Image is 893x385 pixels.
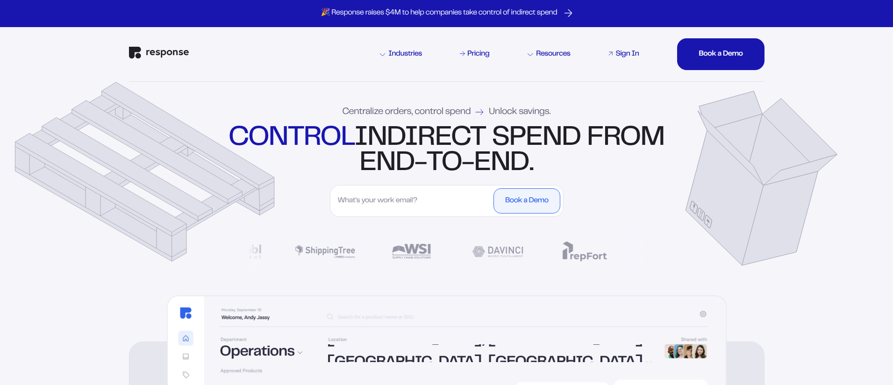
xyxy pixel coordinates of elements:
p: 🎉 Response raises $4M to help companies take control of indirect spend [321,8,557,18]
div: Operations [220,345,316,360]
div: indirect spend from end-to-end. [226,126,667,176]
a: Response Home [129,47,189,61]
div: Sign In [615,50,639,58]
a: Sign In [607,49,641,60]
div: Book a Demo [505,197,548,205]
a: Pricing [458,49,491,60]
button: Book a Demo [493,188,560,214]
div: [GEOGRAPHIC_DATA], [GEOGRAPHIC_DATA] [327,333,651,348]
img: Response Logo [129,47,189,59]
div: Centralize orders, control spend [343,107,551,117]
strong: control [229,126,354,150]
button: Book a DemoBook a DemoBook a DemoBook a DemoBook a Demo [677,38,764,70]
div: Industries [380,50,422,58]
div: [GEOGRAPHIC_DATA], [GEOGRAPHIC_DATA] [327,356,651,371]
span: Unlock savings. [489,107,550,117]
div: Pricing [467,50,489,58]
input: What's your work email? [333,188,492,214]
div: Resources [528,50,570,58]
div: Book a Demo [699,50,743,58]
